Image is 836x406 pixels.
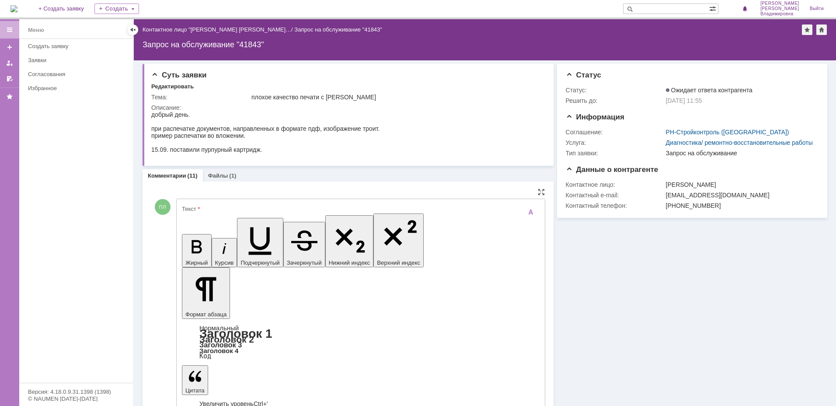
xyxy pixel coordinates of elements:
div: Контактный телефон: [566,202,664,209]
a: Заголовок 3 [199,341,242,349]
div: Меню [28,25,44,35]
div: На всю страницу [538,189,545,196]
img: logo [10,5,17,12]
a: Комментарии [148,172,186,179]
div: Избранное [28,85,118,91]
div: Запрос на обслуживание "41843" [294,26,382,33]
div: Запрос на обслуживание [666,150,815,157]
span: Суть заявки [151,71,206,79]
span: Информация [566,113,624,121]
a: Мои заявки [3,56,17,70]
div: Статус: [566,87,664,94]
span: Данные о контрагенте [566,165,658,174]
span: Верхний индекс [377,259,420,266]
div: Создать заявку [28,43,128,49]
div: [PERSON_NAME] [666,181,815,188]
div: Запрос на обслуживание "41843" [143,40,827,49]
div: Тип заявки: [566,150,664,157]
div: Услуга: [566,139,664,146]
button: Нижний индекс [325,215,374,267]
span: ПЛ [155,199,171,215]
a: Перейти на домашнюю страницу [10,5,17,12]
a: Заголовок 2 [199,334,254,344]
a: РН-Стройконтроль ([GEOGRAPHIC_DATA]) [666,129,789,136]
div: Согласования [28,71,128,77]
button: Формат абзаца [182,267,230,319]
button: Жирный [182,234,212,267]
span: Жирный [185,259,208,266]
div: Добавить в избранное [802,24,812,35]
a: Заявки [24,53,131,67]
a: Заголовок 4 [199,347,238,354]
div: [EMAIL_ADDRESS][DOMAIN_NAME] [666,192,815,199]
span: Статус [566,71,601,79]
div: Скрыть меню [128,24,138,35]
a: Создать заявку [24,39,131,53]
div: Контактное лицо: [566,181,664,188]
span: Курсив [215,259,234,266]
span: Владимировна [760,11,799,17]
div: Решить до: [566,97,664,104]
span: Ожидает ответа контрагента [666,87,752,94]
div: Контактный e-mail: [566,192,664,199]
div: Заявки [28,57,128,63]
div: плохое качество печати с [PERSON_NAME] [251,94,541,101]
div: [PHONE_NUMBER] [666,202,815,209]
div: Тема: [151,94,250,101]
a: Диагностика/ ремонтно-восстановительные работы [666,139,813,146]
span: Подчеркнутый [240,259,279,266]
span: Формат абзаца [185,311,226,318]
button: Верхний индекс [373,213,424,267]
a: Контактное лицо "[PERSON_NAME] [PERSON_NAME]… [143,26,291,33]
a: Согласования [24,67,131,81]
button: Курсив [212,238,237,267]
span: Цитата [185,387,205,394]
div: Формат абзаца [182,325,540,359]
a: Код [199,352,211,360]
div: Соглашение: [566,129,664,136]
button: Цитата [182,365,208,395]
div: / [143,26,294,33]
div: Редактировать [151,83,194,90]
span: Нижний индекс [329,259,370,266]
button: Зачеркнутый [283,222,325,267]
div: Текст [182,206,538,212]
div: Версия: 4.18.0.9.31.1398 (1398) [28,389,124,395]
div: © NAUMEN [DATE]-[DATE] [28,396,124,402]
span: [PERSON_NAME] [760,6,799,11]
div: (1) [229,172,236,179]
a: Мои согласования [3,72,17,86]
div: Описание: [151,104,543,111]
a: Заголовок 1 [199,327,272,340]
button: Подчеркнутый [237,218,283,267]
div: Сделать домашней страницей [816,24,827,35]
span: Расширенный поиск [709,4,718,12]
span: [DATE] 11:55 [666,97,702,104]
span: Скрыть панель инструментов [526,207,536,217]
a: Нормальный [199,324,239,332]
a: Файлы [208,172,228,179]
span: [PERSON_NAME] [760,1,799,6]
span: Зачеркнутый [287,259,322,266]
a: Создать заявку [3,40,17,54]
div: (11) [188,172,198,179]
div: Создать [94,3,139,14]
